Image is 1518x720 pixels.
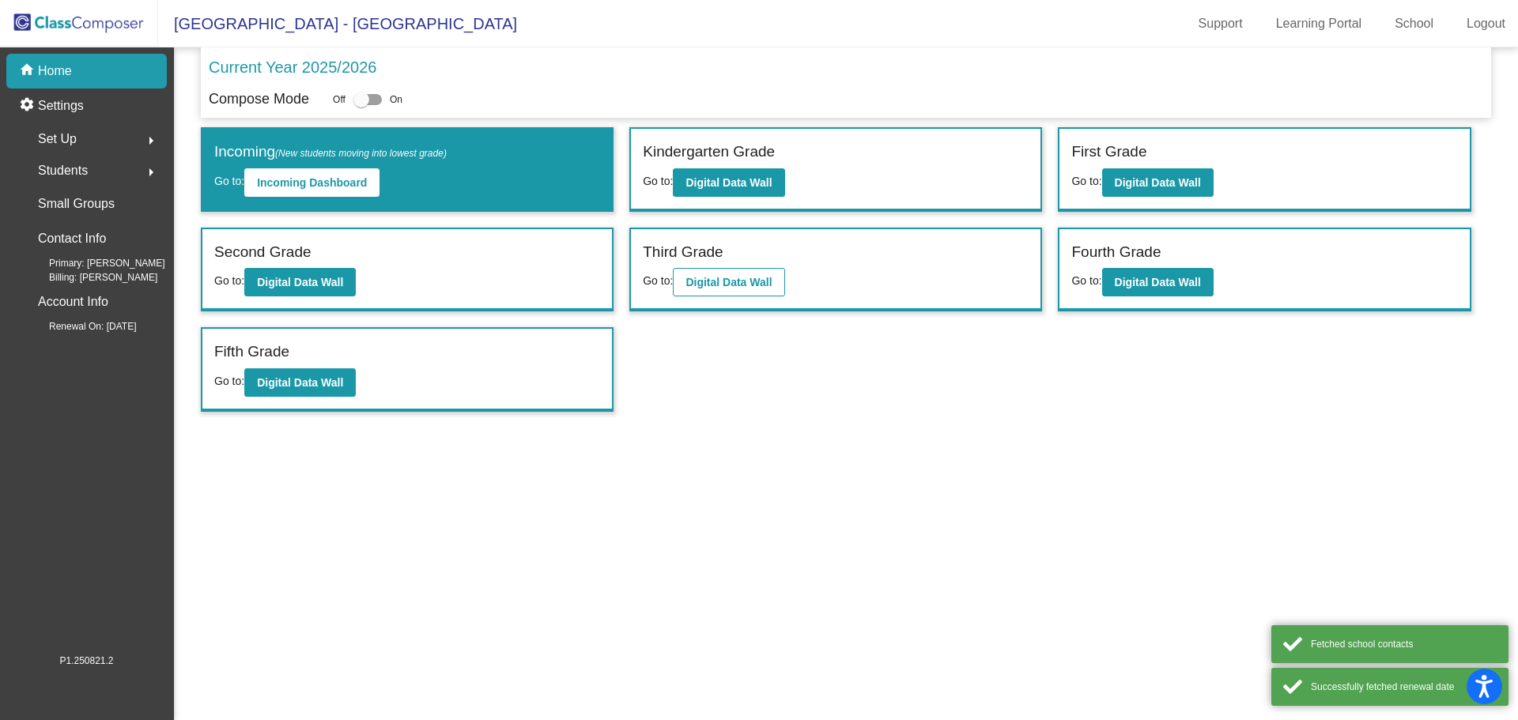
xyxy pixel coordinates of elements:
[685,276,772,288] b: Digital Data Wall
[38,96,84,115] p: Settings
[244,168,379,197] button: Incoming Dashboard
[19,62,38,81] mat-icon: home
[38,160,88,182] span: Students
[214,141,447,164] label: Incoming
[1071,274,1101,287] span: Go to:
[24,270,157,285] span: Billing: [PERSON_NAME]
[1102,168,1214,197] button: Digital Data Wall
[158,11,517,36] span: [GEOGRAPHIC_DATA] - [GEOGRAPHIC_DATA]
[38,228,106,250] p: Contact Info
[209,89,309,110] p: Compose Mode
[333,92,346,107] span: Off
[257,376,343,389] b: Digital Data Wall
[38,128,77,150] span: Set Up
[214,274,244,287] span: Go to:
[643,141,775,164] label: Kindergarten Grade
[643,175,673,187] span: Go to:
[24,319,136,334] span: Renewal On: [DATE]
[1311,637,1497,651] div: Fetched school contacts
[142,131,160,150] mat-icon: arrow_right
[1102,268,1214,296] button: Digital Data Wall
[214,375,244,387] span: Go to:
[244,268,356,296] button: Digital Data Wall
[24,256,165,270] span: Primary: [PERSON_NAME]
[38,62,72,81] p: Home
[19,96,38,115] mat-icon: settings
[1071,175,1101,187] span: Go to:
[244,368,356,397] button: Digital Data Wall
[673,168,784,197] button: Digital Data Wall
[1454,11,1518,36] a: Logout
[1115,276,1201,288] b: Digital Data Wall
[1071,241,1161,264] label: Fourth Grade
[390,92,402,107] span: On
[38,193,115,215] p: Small Groups
[142,163,160,182] mat-icon: arrow_right
[214,241,312,264] label: Second Grade
[1071,141,1146,164] label: First Grade
[257,176,367,189] b: Incoming Dashboard
[38,291,108,313] p: Account Info
[673,268,784,296] button: Digital Data Wall
[1382,11,1446,36] a: School
[1263,11,1375,36] a: Learning Portal
[643,241,723,264] label: Third Grade
[257,276,343,288] b: Digital Data Wall
[209,55,376,79] p: Current Year 2025/2026
[275,148,447,159] span: (New students moving into lowest grade)
[1186,11,1256,36] a: Support
[1311,680,1497,694] div: Successfully fetched renewal date
[685,176,772,189] b: Digital Data Wall
[214,341,289,364] label: Fifth Grade
[214,175,244,187] span: Go to:
[1115,176,1201,189] b: Digital Data Wall
[643,274,673,287] span: Go to:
